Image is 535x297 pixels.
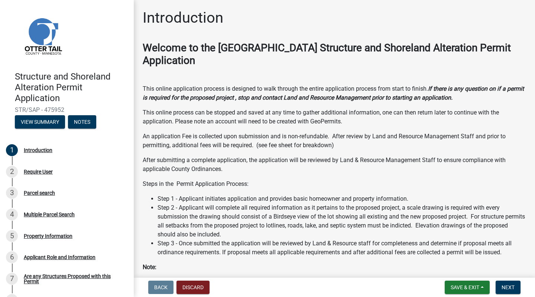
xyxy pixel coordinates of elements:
p: An application Fee is collected upon submission and is non-refundable. After review by Land and R... [143,132,526,150]
p: Steps in the Permit Application Process: [143,180,526,188]
div: Multiple Parcel Search [24,212,75,217]
span: Save & Exit [451,284,479,290]
img: Otter Tail County, Minnesota [15,8,71,64]
button: Discard [176,281,210,294]
strong: Note: [143,264,156,271]
div: Require User [24,169,53,174]
button: Back [148,281,174,294]
strong: Welcome to the [GEOGRAPHIC_DATA] Structure and Shoreland Alteration Permit Application [143,42,511,67]
wm-modal-confirm: Notes [68,120,96,126]
li: Step 3 - Once submitted the application will be reviewed by Land & Resource staff for completenes... [158,239,526,257]
div: Parcel search [24,190,55,196]
div: Introduction [24,148,52,153]
div: 1 [6,144,18,156]
li: Step 1 - Applicant initiates application and provides basic homeowner and property information. [158,194,526,203]
div: 5 [6,230,18,242]
div: Property Information [24,233,72,239]
div: 6 [6,251,18,263]
p: After submitting a complete application, the application will be reviewed by Land & Resource Mana... [143,156,526,174]
div: 2 [6,166,18,178]
p: This online process can be stopped and saved at any time to gather additional information, one ca... [143,108,526,126]
span: Next [502,284,515,290]
div: Are any Structures Proposed with this Permit [24,274,122,284]
span: STR/SAP - 475952 [15,106,119,113]
button: Notes [68,115,96,129]
div: 4 [6,209,18,220]
h4: Structure and Shoreland Alteration Permit Application [15,71,128,103]
button: Next [496,281,521,294]
wm-modal-confirm: Summary [15,120,65,126]
div: 7 [6,273,18,285]
li: Step 2 - Applicant will complete all required information as it pertains to the proposed project,... [158,203,526,239]
p: This online application process is designed to walk through the entire application process from s... [143,84,526,102]
span: Back [154,284,168,290]
h1: Introduction [143,9,223,27]
button: View Summary [15,115,65,129]
div: 3 [6,187,18,199]
button: Save & Exit [445,281,490,294]
div: Applicant Role and Information [24,255,95,260]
